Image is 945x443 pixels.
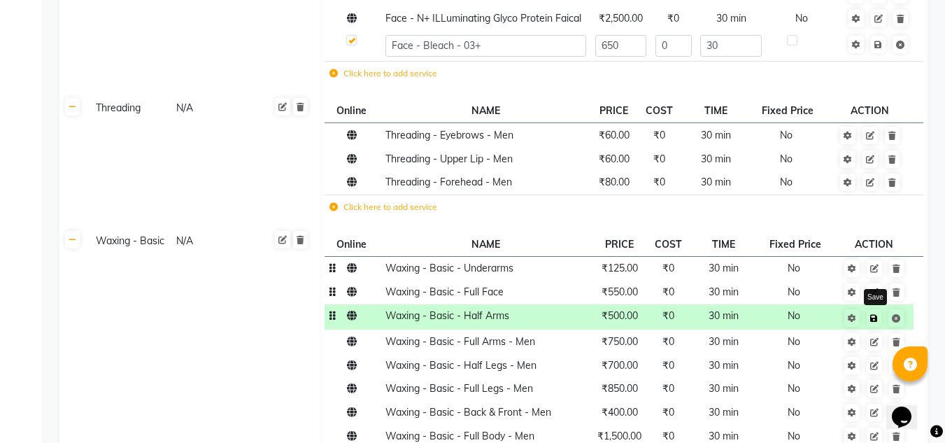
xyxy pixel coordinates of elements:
span: ₹0 [653,153,665,165]
span: ₹0 [662,286,674,298]
span: 30 min [709,262,739,274]
span: ₹0 [662,335,674,348]
span: 30 min [709,335,739,348]
span: No [795,12,808,24]
th: Online [325,99,381,123]
span: ₹0 [662,430,674,442]
span: ₹550.00 [602,286,638,298]
span: Waxing - Basic - Back & Front - Men [385,406,551,419]
iframe: chat widget [886,387,931,429]
div: Threading [90,99,169,117]
div: N/A [175,232,253,250]
th: COST [648,232,688,256]
th: Online [325,232,381,256]
span: 30 min [716,12,746,24]
span: No [788,382,800,395]
span: 30 min [709,382,739,395]
span: Waxing - Basic - Full Face [385,286,504,298]
span: No [788,406,800,419]
span: ₹0 [662,262,674,274]
span: ₹850.00 [602,382,638,395]
span: Threading - Upper Lip - Men [385,153,513,165]
th: TIME [688,232,758,256]
span: Waxing - Basic - Full Arms - Men [385,335,535,348]
span: Threading - Eyebrows - Men [385,129,513,141]
span: ₹500.00 [602,309,638,322]
span: No [788,309,800,322]
span: 30 min [709,406,739,419]
label: Click here to add service [329,201,437,213]
span: ₹0 [662,382,674,395]
span: ₹0 [667,12,679,24]
span: Waxing - Basic - Full Legs - Men [385,382,533,395]
th: ACTION [827,99,912,123]
span: ₹60.00 [599,153,630,165]
th: COST [638,99,681,123]
th: Fixed Price [758,232,835,256]
span: ₹0 [662,406,674,419]
span: Face - N+ ILLuminating Glyco Protein Faical [385,12,581,24]
th: NAME [381,232,590,256]
span: ₹80.00 [599,176,630,188]
span: 30 min [701,176,731,188]
span: Waxing - Basic - Half Arms [385,309,509,322]
th: PRICE [590,99,638,123]
th: TIME [681,99,751,123]
span: No [788,286,800,298]
span: 30 min [701,153,731,165]
span: 30 min [709,286,739,298]
th: NAME [381,99,590,123]
span: No [780,176,793,188]
span: ₹750.00 [602,335,638,348]
span: ₹0 [653,129,665,141]
span: Waxing - Basic - Half Legs - Men [385,359,537,372]
span: 30 min [709,309,739,322]
span: ₹0 [653,176,665,188]
span: No [788,430,800,442]
span: ₹0 [662,309,674,322]
span: No [788,335,800,348]
div: Save [864,289,887,305]
th: PRICE [590,232,648,256]
th: Fixed Price [751,99,827,123]
span: No [780,153,793,165]
th: ACTION [835,232,914,256]
span: Threading - Forehead - Men [385,176,512,188]
label: Click here to add service [329,67,437,80]
span: No [780,129,793,141]
div: N/A [175,99,253,117]
span: ₹400.00 [602,406,638,419]
span: Waxing - Basic - Underarms [385,262,513,274]
span: No [788,262,800,274]
span: ₹60.00 [599,129,630,141]
span: No [788,359,800,372]
span: Waxing - Basic - Full Body - Men [385,430,534,442]
span: ₹0 [662,359,674,372]
span: ₹2,500.00 [599,12,643,24]
div: Waxing - Basic [90,232,169,250]
span: ₹700.00 [602,359,638,372]
span: 30 min [709,430,739,442]
span: ₹125.00 [602,262,638,274]
span: 30 min [701,129,731,141]
span: ₹1,500.00 [597,430,641,442]
span: 30 min [709,359,739,372]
